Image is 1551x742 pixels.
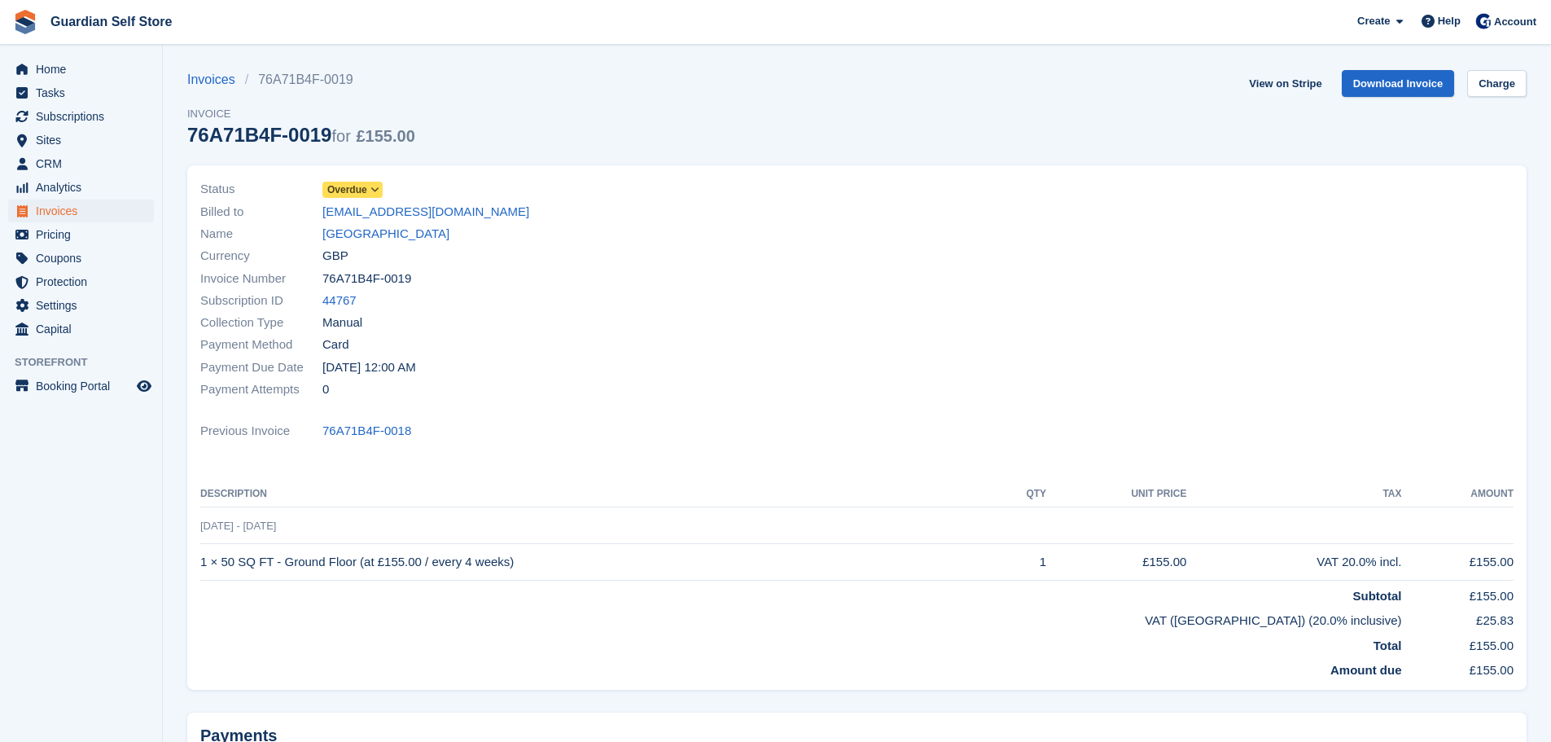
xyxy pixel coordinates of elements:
[15,354,162,371] span: Storefront
[1046,481,1186,507] th: Unit Price
[36,375,134,397] span: Booking Portal
[1402,655,1514,680] td: £155.00
[200,203,322,222] span: Billed to
[1467,70,1527,97] a: Charge
[322,336,349,354] span: Card
[36,176,134,199] span: Analytics
[200,358,322,377] span: Payment Due Date
[8,176,154,199] a: menu
[996,544,1047,581] td: 1
[8,58,154,81] a: menu
[8,247,154,270] a: menu
[8,294,154,317] a: menu
[36,247,134,270] span: Coupons
[8,81,154,104] a: menu
[36,152,134,175] span: CRM
[200,422,322,441] span: Previous Invoice
[200,225,322,244] span: Name
[187,70,415,90] nav: breadcrumbs
[1402,630,1514,656] td: £155.00
[8,152,154,175] a: menu
[1242,70,1328,97] a: View on Stripe
[1046,544,1186,581] td: £155.00
[200,544,996,581] td: 1 × 50 SQ FT - Ground Floor (at £155.00 / every 4 weeks)
[8,270,154,293] a: menu
[1402,481,1514,507] th: Amount
[44,8,178,35] a: Guardian Self Store
[322,180,383,199] a: Overdue
[356,127,414,145] span: £155.00
[322,358,416,377] time: 2025-09-12 23:00:00 UTC
[1374,639,1402,652] strong: Total
[200,481,996,507] th: Description
[1438,13,1461,29] span: Help
[200,180,322,199] span: Status
[187,106,415,122] span: Invoice
[1353,589,1402,603] strong: Subtotal
[331,127,350,145] span: for
[8,200,154,222] a: menu
[200,605,1402,630] td: VAT ([GEOGRAPHIC_DATA]) (20.0% inclusive)
[322,225,449,244] a: [GEOGRAPHIC_DATA]
[8,375,154,397] a: menu
[327,182,367,197] span: Overdue
[1402,580,1514,605] td: £155.00
[1494,14,1536,30] span: Account
[36,270,134,293] span: Protection
[1402,544,1514,581] td: £155.00
[1330,663,1402,677] strong: Amount due
[1357,13,1390,29] span: Create
[36,58,134,81] span: Home
[8,129,154,151] a: menu
[13,10,37,34] img: stora-icon-8386f47178a22dfd0bd8f6a31ec36ba5ce8667c1dd55bd0f319d3a0aa187defe.svg
[36,129,134,151] span: Sites
[1475,13,1492,29] img: Tom Scott
[1402,605,1514,630] td: £25.83
[322,380,329,399] span: 0
[322,314,362,332] span: Manual
[200,314,322,332] span: Collection Type
[36,105,134,128] span: Subscriptions
[8,318,154,340] a: menu
[200,247,322,266] span: Currency
[322,203,529,222] a: [EMAIL_ADDRESS][DOMAIN_NAME]
[200,270,322,288] span: Invoice Number
[200,336,322,354] span: Payment Method
[8,105,154,128] a: menu
[322,422,411,441] a: 76A71B4F-0018
[36,81,134,104] span: Tasks
[36,200,134,222] span: Invoices
[1186,481,1401,507] th: Tax
[996,481,1047,507] th: QTY
[322,292,357,310] a: 44767
[36,318,134,340] span: Capital
[8,223,154,246] a: menu
[200,380,322,399] span: Payment Attempts
[187,70,245,90] a: Invoices
[36,294,134,317] span: Settings
[200,520,276,532] span: [DATE] - [DATE]
[134,376,154,396] a: Preview store
[200,292,322,310] span: Subscription ID
[36,223,134,246] span: Pricing
[1342,70,1455,97] a: Download Invoice
[187,124,415,146] div: 76A71B4F-0019
[322,270,411,288] span: 76A71B4F-0019
[1186,553,1401,572] div: VAT 20.0% incl.
[322,247,348,266] span: GBP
